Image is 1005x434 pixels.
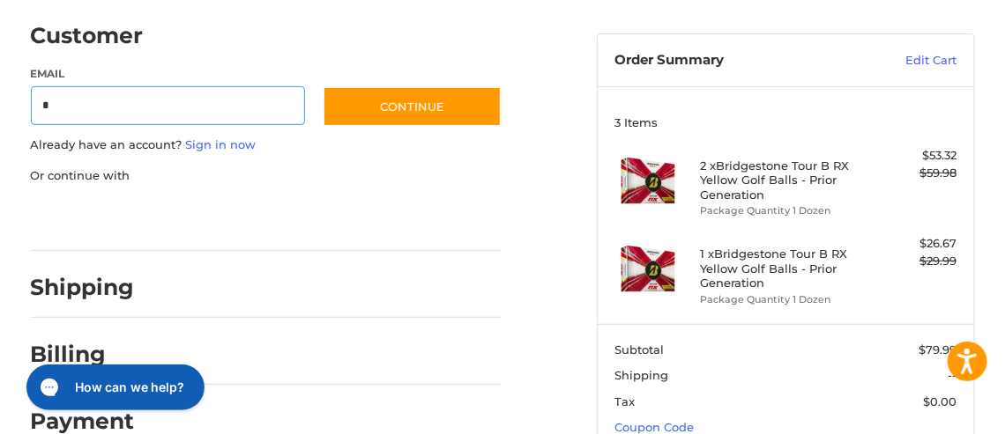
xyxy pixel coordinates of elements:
[700,203,867,218] li: Package Quantity 1 Dozen
[31,167,502,185] p: Or continue with
[614,342,664,357] span: Subtotal
[700,292,867,307] li: Package Quantity 1 Dozen
[871,253,957,270] div: $29.99
[31,274,135,301] h2: Shipping
[614,394,635,408] span: Tax
[25,202,157,233] iframe: PayPal-paypal
[871,235,957,253] div: $26.67
[948,368,957,382] span: --
[324,202,456,233] iframe: PayPal-venmo
[919,342,957,357] span: $79.99
[31,66,306,82] label: Email
[614,368,668,382] span: Shipping
[871,165,957,182] div: $59.98
[923,394,957,408] span: $0.00
[700,246,867,290] h4: 1 x Bridgestone Tour B RX Yellow Golf Balls - Prior Generation
[871,147,957,165] div: $53.32
[614,420,694,434] a: Coupon Code
[700,158,867,202] h4: 2 x Bridgestone Tour B RX Yellow Golf Balls - Prior Generation
[175,202,307,233] iframe: PayPal-paylater
[31,341,134,368] h2: Billing
[847,52,957,70] a: Edit Cart
[18,358,209,416] iframe: Gorgias live chat messenger
[31,22,144,49] h2: Customer
[614,115,957,129] h3: 3 Items
[323,86,502,127] button: Continue
[186,137,257,151] a: Sign in now
[614,52,847,70] h3: Order Summary
[31,136,502,154] p: Already have an account?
